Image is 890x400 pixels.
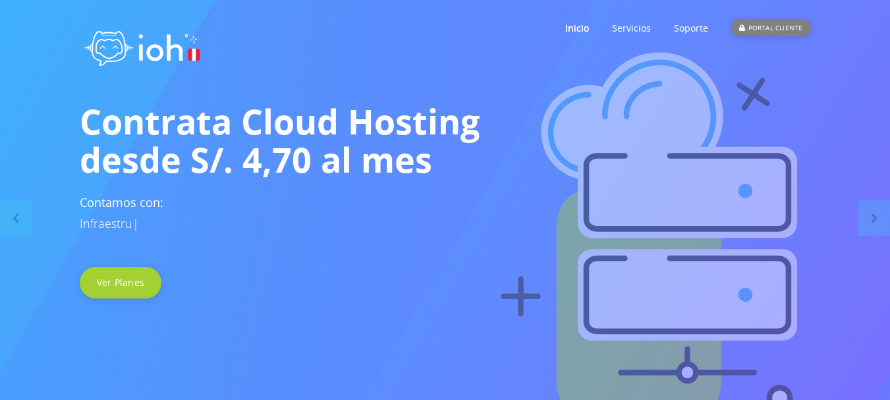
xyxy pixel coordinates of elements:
a: Inicio [565,2,589,54]
span: Infraestru [80,215,132,231]
img: logo ioh [80,16,205,75]
a: Ver Planes [80,267,162,299]
div: PORTAL CLIENTE [731,19,810,36]
h1: Contrata Cloud Hosting desde S/. 4,70 al mes [80,102,811,179]
a: Soporte [674,2,708,54]
a: Servicios [612,2,651,54]
a: PORTAL CLIENTE [731,2,810,54]
span: | [132,215,139,231]
h3: Contamos con: [80,192,811,234]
